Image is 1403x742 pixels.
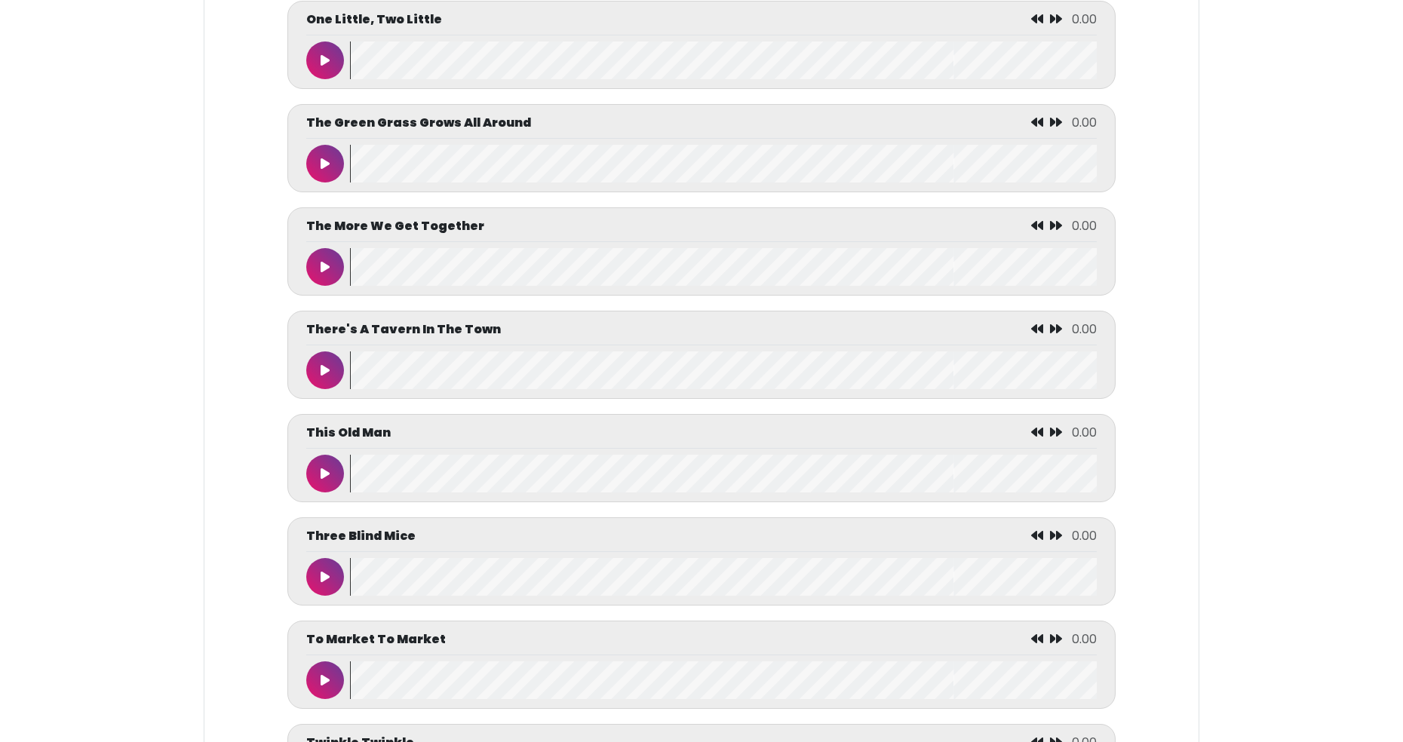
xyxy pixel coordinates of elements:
[306,527,416,545] p: Three Blind Mice
[1072,320,1097,338] span: 0.00
[1072,424,1097,441] span: 0.00
[306,424,391,442] p: This Old Man
[1072,11,1097,28] span: 0.00
[1072,114,1097,131] span: 0.00
[1072,217,1097,235] span: 0.00
[306,11,442,29] p: One Little, Two Little
[306,320,501,339] p: There's A Tavern In The Town
[306,217,484,235] p: The More We Get Together
[306,114,531,132] p: The Green Grass Grows All Around
[306,630,446,648] p: To Market To Market
[1072,527,1097,544] span: 0.00
[1072,630,1097,648] span: 0.00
